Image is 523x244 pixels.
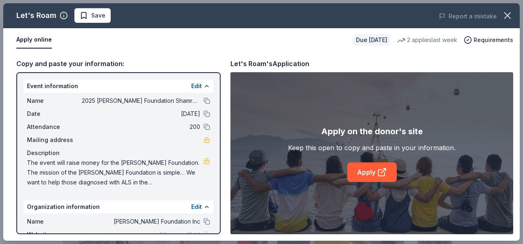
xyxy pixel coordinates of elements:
[464,35,513,45] button: Requirements
[27,230,82,240] span: Website
[91,11,105,20] span: Save
[16,58,221,69] div: Copy and paste your information:
[27,148,210,158] div: Description
[321,125,423,138] div: Apply on the donor's site
[474,35,513,45] span: Requirements
[27,135,82,145] span: Mailing address
[191,202,202,212] button: Edit
[191,81,202,91] button: Edit
[24,80,213,93] div: Event information
[82,217,200,226] span: [PERSON_NAME] Foundation Inc
[82,122,200,132] span: 200
[160,231,200,238] span: Fill in using "Edit"
[74,8,111,23] button: Save
[439,11,497,21] button: Report a mistake
[27,109,82,119] span: Date
[27,122,82,132] span: Attendance
[230,58,309,69] div: Let's Roam's Application
[347,162,397,182] a: Apply
[24,200,213,213] div: Organization information
[27,96,82,106] span: Name
[397,35,457,45] div: 2 applies last week
[353,34,391,46] div: Due [DATE]
[16,31,52,49] button: Apply online
[288,143,456,153] div: Keep this open to copy and paste in your information.
[82,109,200,119] span: [DATE]
[27,217,82,226] span: Name
[82,96,200,106] span: 2025 [PERSON_NAME] Foundation Shamrock Social
[27,158,203,187] span: The event will raise money for the [PERSON_NAME] Foundation. The mission of the [PERSON_NAME] Fou...
[16,9,56,22] div: Let's Roam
